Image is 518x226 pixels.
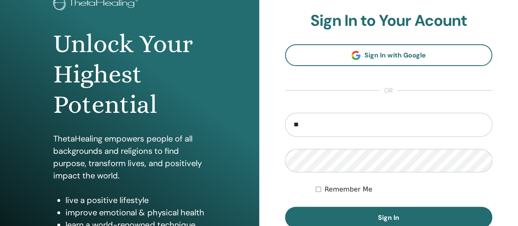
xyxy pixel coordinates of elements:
p: ThetaHealing empowers people of all backgrounds and religions to find purpose, transform lives, a... [53,132,206,182]
li: improve emotional & physical health [66,206,206,219]
span: Sign In with Google [364,51,425,59]
span: Sign In [378,213,399,222]
label: Remember Me [324,185,372,194]
a: Sign In with Google [285,44,493,66]
div: Keep me authenticated indefinitely or until I manually logout [316,185,492,194]
h1: Unlock Your Highest Potential [53,29,206,120]
h2: Sign In to Your Acount [285,11,493,30]
li: live a positive lifestyle [66,194,206,206]
span: or [380,86,397,96]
